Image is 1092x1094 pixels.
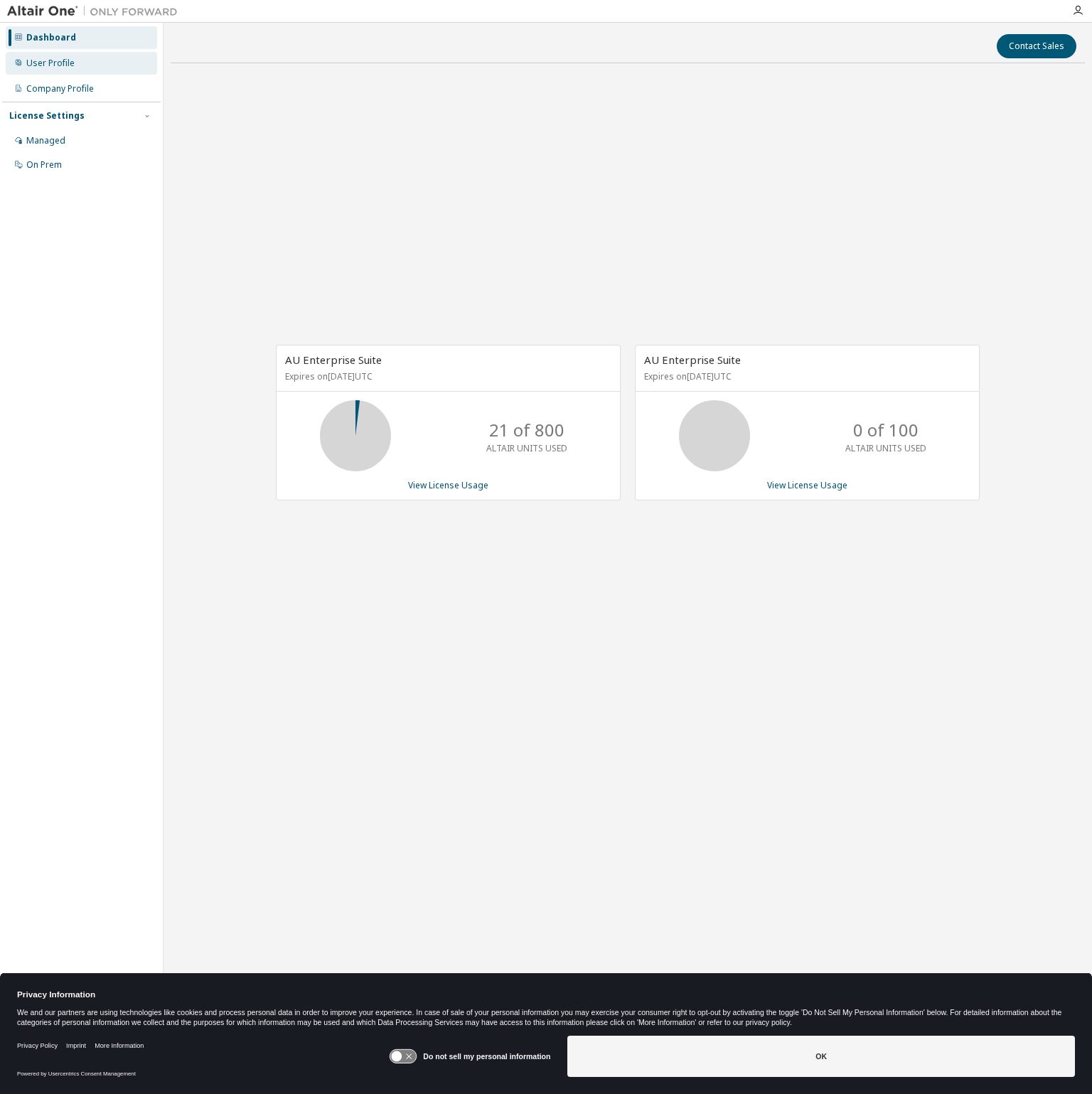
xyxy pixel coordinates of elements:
[26,58,75,69] div: User Profile
[845,442,926,454] p: ALTAIR UNITS USED
[997,34,1076,58] button: Contact Sales
[26,32,76,43] div: Dashboard
[26,159,62,171] div: On Prem
[767,479,847,491] a: View License Usage
[7,4,185,18] img: Altair One
[644,353,741,367] span: AU Enterprise Suite
[26,83,94,95] div: Company Profile
[285,370,608,382] p: Expires on [DATE] UTC
[9,110,85,122] div: License Settings
[489,418,564,442] p: 21 of 800
[853,418,919,442] p: 0 of 100
[486,442,567,454] p: ALTAIR UNITS USED
[644,370,967,382] p: Expires on [DATE] UTC
[285,353,382,367] span: AU Enterprise Suite
[26,135,65,146] div: Managed
[408,479,488,491] a: View License Usage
